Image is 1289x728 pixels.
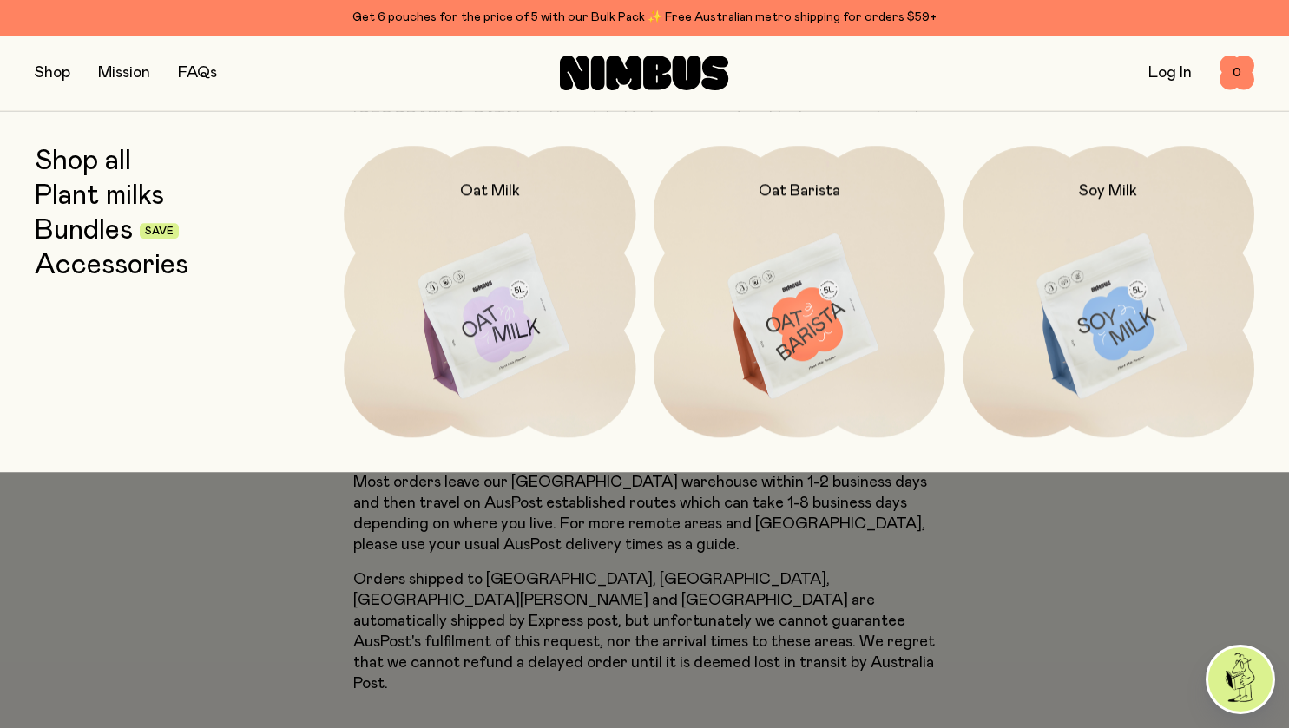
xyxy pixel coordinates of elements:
img: agent [1208,647,1273,712]
a: Soy Milk [963,146,1254,437]
a: Log In [1148,65,1192,81]
span: Save [145,226,174,237]
a: Mission [98,65,150,81]
a: Oat Barista [654,146,945,437]
button: 0 [1220,56,1254,90]
a: Bundles [35,215,133,246]
h2: Oat Milk [460,180,520,201]
a: FAQs [178,65,217,81]
h2: Soy Milk [1079,180,1137,201]
a: Oat Milk [344,146,635,437]
h2: Oat Barista [759,180,840,201]
a: Accessories [35,250,188,281]
div: Get 6 pouches for the price of 5 with our Bulk Pack ✨ Free Australian metro shipping for orders $59+ [35,7,1254,28]
a: Plant milks [35,180,164,212]
a: Shop all [35,146,131,177]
